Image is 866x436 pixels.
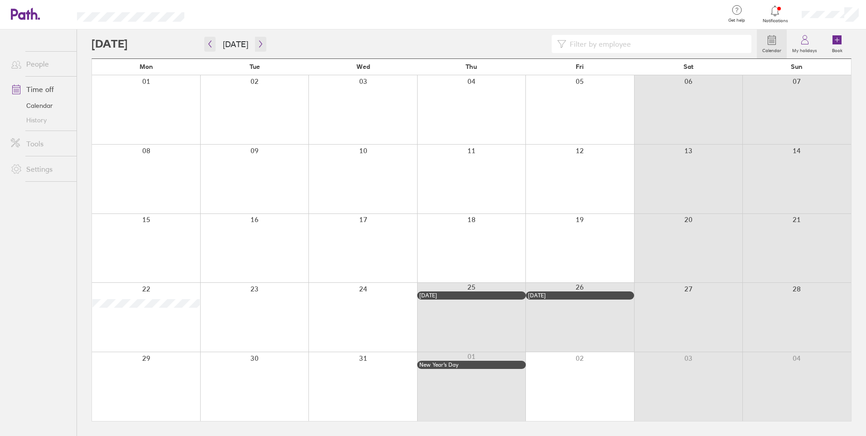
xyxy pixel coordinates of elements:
div: New Year’s Day [419,362,523,368]
a: Notifications [760,5,790,24]
div: [DATE] [419,292,523,299]
a: History [4,113,77,127]
span: Thu [466,63,477,70]
a: Tools [4,135,77,153]
span: Notifications [760,18,790,24]
a: Calendar [757,29,787,58]
span: Mon [140,63,153,70]
a: Settings [4,160,77,178]
a: My holidays [787,29,823,58]
label: My holidays [787,45,823,53]
a: Book [823,29,852,58]
span: Tue [250,63,260,70]
label: Calendar [757,45,787,53]
label: Book [827,45,848,53]
a: Calendar [4,98,77,113]
button: [DATE] [216,37,255,52]
span: Fri [576,63,584,70]
div: [DATE] [528,292,632,299]
span: Sun [791,63,803,70]
span: Wed [356,63,370,70]
input: Filter by employee [566,35,746,53]
a: People [4,55,77,73]
span: Get help [722,18,751,23]
a: Time off [4,80,77,98]
span: Sat [683,63,693,70]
